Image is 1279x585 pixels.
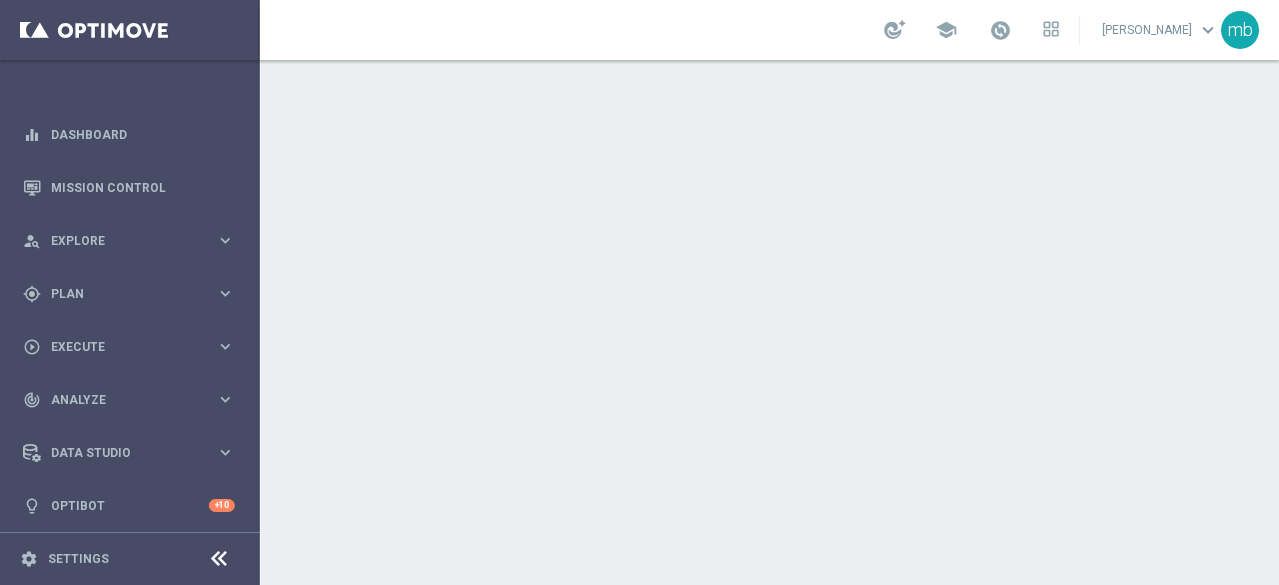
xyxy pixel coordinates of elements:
[216,390,235,409] i: keyboard_arrow_right
[23,497,41,515] i: lightbulb
[22,233,236,249] button: person_search Explore keyboard_arrow_right
[1221,11,1259,49] div: mb
[23,232,216,250] div: Explore
[51,288,216,300] span: Plan
[23,108,235,161] div: Dashboard
[51,394,216,406] span: Analyze
[23,161,235,214] div: Mission Control
[23,444,216,462] div: Data Studio
[23,338,41,356] i: play_circle_outline
[23,285,41,303] i: gps_fixed
[216,284,235,303] i: keyboard_arrow_right
[216,231,235,250] i: keyboard_arrow_right
[22,498,236,514] button: lightbulb Optibot +10
[1100,15,1221,45] a: [PERSON_NAME]keyboard_arrow_down
[20,550,38,568] i: settings
[209,499,235,512] div: +10
[23,338,216,356] div: Execute
[51,235,216,247] span: Explore
[22,127,236,143] button: equalizer Dashboard
[48,553,109,565] a: Settings
[22,445,236,461] button: Data Studio keyboard_arrow_right
[216,337,235,356] i: keyboard_arrow_right
[51,479,209,532] a: Optibot
[23,285,216,303] div: Plan
[22,286,236,302] button: gps_fixed Plan keyboard_arrow_right
[23,479,235,532] div: Optibot
[22,339,236,355] button: play_circle_outline Execute keyboard_arrow_right
[23,391,41,409] i: track_changes
[216,443,235,462] i: keyboard_arrow_right
[23,232,41,250] i: person_search
[23,126,41,144] i: equalizer
[51,341,216,353] span: Execute
[51,161,235,214] a: Mission Control
[22,180,236,196] button: Mission Control
[1197,19,1219,41] span: keyboard_arrow_down
[23,391,216,409] div: Analyze
[935,19,957,41] span: school
[22,392,236,408] button: track_changes Analyze keyboard_arrow_right
[51,447,216,459] span: Data Studio
[51,108,235,161] a: Dashboard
